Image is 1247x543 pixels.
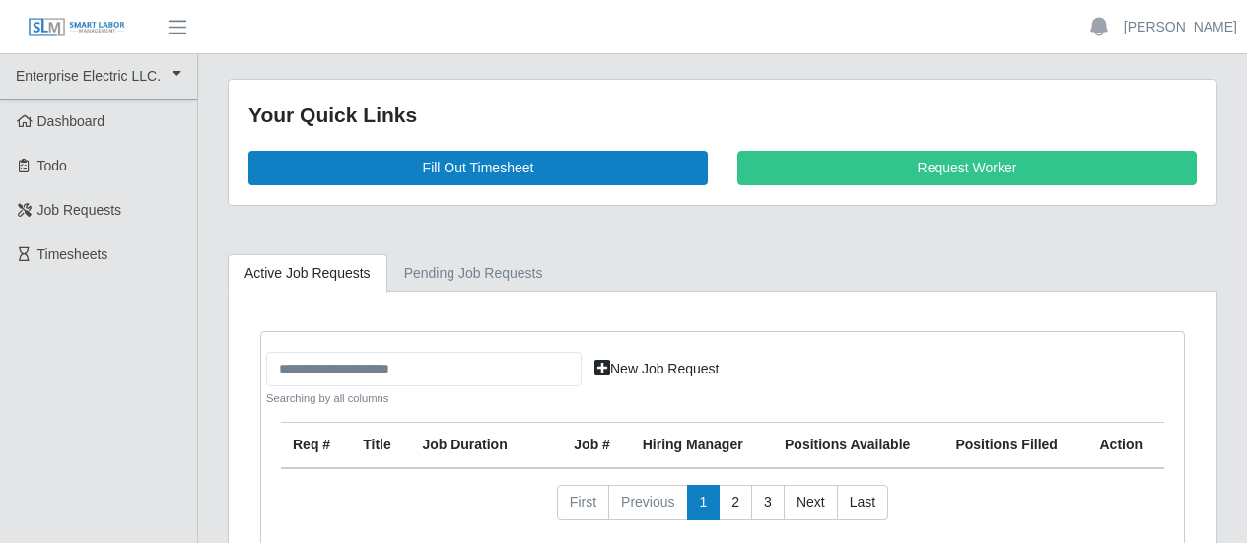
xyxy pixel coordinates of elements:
th: Job Duration [410,423,534,469]
a: 1 [687,485,721,520]
span: Todo [37,158,67,173]
a: [PERSON_NAME] [1124,17,1237,37]
th: Title [351,423,410,469]
img: SLM Logo [28,17,126,38]
a: Active Job Requests [228,254,387,293]
div: Your Quick Links [248,100,1197,131]
th: Hiring Manager [631,423,773,469]
span: Job Requests [37,202,122,218]
small: Searching by all columns [266,390,582,407]
a: 3 [751,485,785,520]
a: Last [837,485,888,520]
th: Positions Filled [943,423,1087,469]
th: Action [1088,423,1165,469]
a: Pending Job Requests [387,254,560,293]
th: Req # [281,423,351,469]
a: Next [784,485,838,520]
span: Timesheets [37,246,108,262]
a: New Job Request [582,352,732,386]
a: 2 [719,485,752,520]
a: Request Worker [737,151,1197,185]
nav: pagination [281,485,1164,536]
span: Dashboard [37,113,105,129]
th: Positions Available [773,423,943,469]
th: Job # [562,423,630,469]
a: Fill Out Timesheet [248,151,708,185]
